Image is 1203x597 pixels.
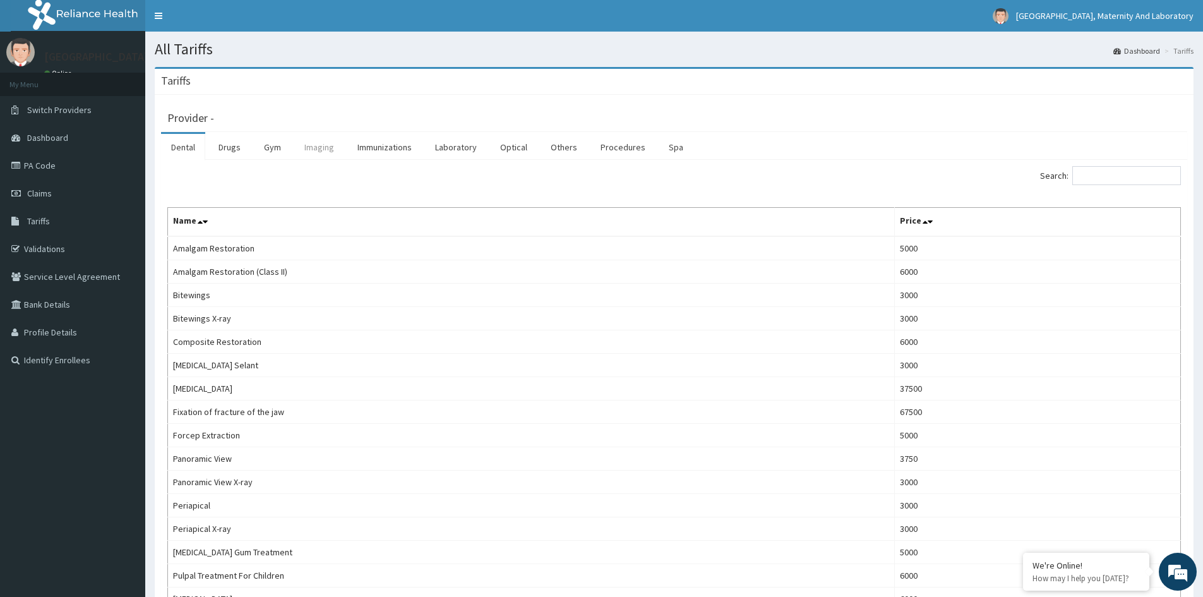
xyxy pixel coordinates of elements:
[895,424,1181,447] td: 5000
[168,471,895,494] td: Panoramic View X-ray
[895,330,1181,354] td: 6000
[168,260,895,284] td: Amalgam Restoration (Class II)
[895,354,1181,377] td: 3000
[895,447,1181,471] td: 3750
[168,517,895,541] td: Periapical X-ray
[490,134,537,160] a: Optical
[895,541,1181,564] td: 5000
[168,284,895,307] td: Bitewings
[161,134,205,160] a: Dental
[1161,45,1194,56] li: Tariffs
[1072,166,1181,185] input: Search:
[895,494,1181,517] td: 3000
[895,284,1181,307] td: 3000
[993,8,1008,24] img: User Image
[895,208,1181,237] th: Price
[895,564,1181,588] td: 6000
[168,494,895,517] td: Periapical
[1032,560,1140,571] div: We're Online!
[895,307,1181,330] td: 3000
[44,69,75,78] a: Online
[155,41,1194,57] h1: All Tariffs
[208,134,251,160] a: Drugs
[659,134,693,160] a: Spa
[167,112,214,124] h3: Provider -
[254,134,291,160] a: Gym
[347,134,422,160] a: Immunizations
[541,134,587,160] a: Others
[1040,166,1181,185] label: Search:
[590,134,655,160] a: Procedures
[44,51,280,63] p: [GEOGRAPHIC_DATA], Maternity And Laboratory
[168,208,895,237] th: Name
[895,260,1181,284] td: 6000
[895,401,1181,424] td: 67500
[895,236,1181,260] td: 5000
[1032,573,1140,584] p: How may I help you today?
[168,307,895,330] td: Bitewings X-ray
[895,471,1181,494] td: 3000
[27,104,92,116] span: Switch Providers
[168,377,895,401] td: [MEDICAL_DATA]
[294,134,344,160] a: Imaging
[895,377,1181,401] td: 37500
[1113,45,1160,56] a: Dashboard
[6,38,35,66] img: User Image
[27,132,68,143] span: Dashboard
[168,541,895,564] td: [MEDICAL_DATA] Gum Treatment
[168,447,895,471] td: Panoramic View
[161,75,191,87] h3: Tariffs
[27,215,50,227] span: Tariffs
[168,424,895,447] td: Forcep Extraction
[168,564,895,588] td: Pulpal Treatment For Children
[895,517,1181,541] td: 3000
[27,188,52,199] span: Claims
[168,236,895,260] td: Amalgam Restoration
[168,354,895,377] td: [MEDICAL_DATA] Selant
[168,330,895,354] td: Composite Restoration
[425,134,487,160] a: Laboratory
[168,401,895,424] td: Fixation of fracture of the jaw
[1016,10,1194,21] span: [GEOGRAPHIC_DATA], Maternity And Laboratory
